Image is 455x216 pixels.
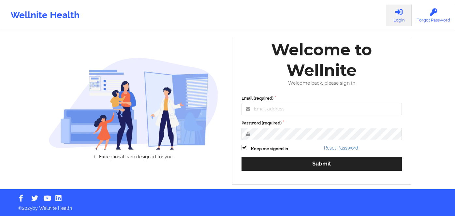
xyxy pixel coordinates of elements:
button: Submit [242,157,402,171]
label: Keep me signed in [251,146,288,152]
p: © 2025 by Wellnite Health [14,200,441,211]
label: Email (required) [242,95,402,102]
a: Login [386,5,412,26]
a: Forgot Password [412,5,455,26]
img: wellnite-auth-hero_200.c722682e.png [49,57,219,150]
input: Email address [242,103,402,115]
a: Reset Password [324,145,358,151]
div: Welcome to Wellnite [237,39,406,80]
label: Password (required) [242,120,402,126]
li: Exceptional care designed for you. [54,154,218,159]
div: Welcome back, please sign in [237,80,406,86]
